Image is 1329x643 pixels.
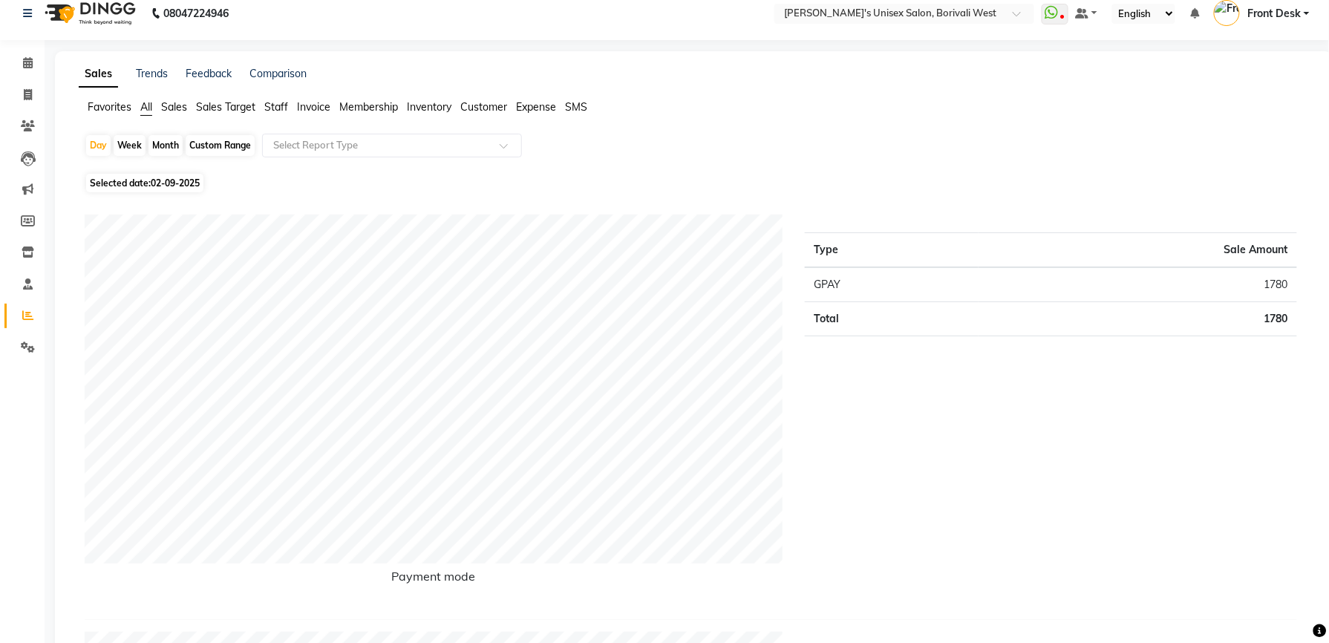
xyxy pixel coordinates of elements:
th: Type [805,233,979,268]
a: Trends [136,67,168,80]
span: Invoice [297,100,330,114]
span: Inventory [407,100,451,114]
div: Custom Range [186,135,255,156]
span: Selected date: [86,174,203,192]
span: 02-09-2025 [151,177,200,189]
td: GPAY [805,267,979,302]
span: Sales [161,100,187,114]
span: Favorites [88,100,131,114]
div: Week [114,135,146,156]
span: Sales Target [196,100,255,114]
td: 1780 [979,267,1297,302]
div: Day [86,135,111,156]
span: Front Desk [1247,6,1301,22]
a: Sales [79,61,118,88]
span: Customer [460,100,507,114]
span: Staff [264,100,288,114]
a: Feedback [186,67,232,80]
span: Membership [339,100,398,114]
span: Expense [516,100,556,114]
span: SMS [565,100,587,114]
div: Month [148,135,183,156]
h6: Payment mode [85,569,783,590]
a: Comparison [249,67,307,80]
td: Total [805,302,979,336]
span: All [140,100,152,114]
td: 1780 [979,302,1297,336]
th: Sale Amount [979,233,1297,268]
